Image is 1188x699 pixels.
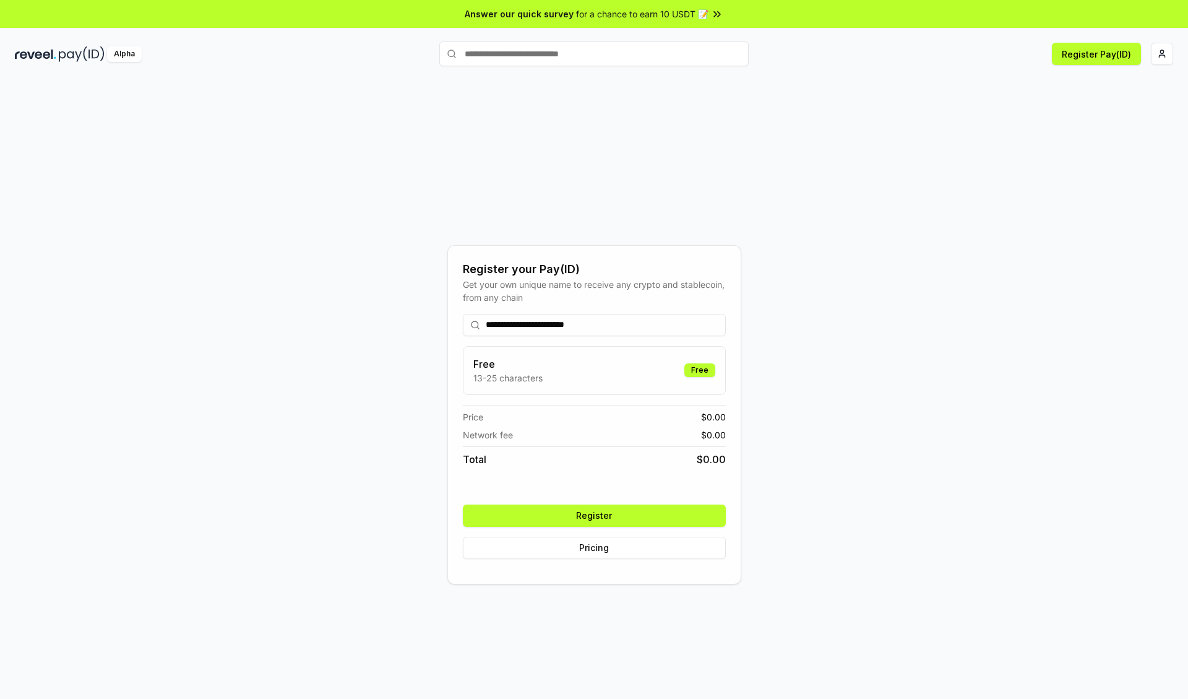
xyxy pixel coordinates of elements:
[15,46,56,62] img: reveel_dark
[107,46,142,62] div: Alpha
[473,371,543,384] p: 13-25 characters
[701,428,726,441] span: $ 0.00
[576,7,708,20] span: for a chance to earn 10 USDT 📝
[463,537,726,559] button: Pricing
[463,261,726,278] div: Register your Pay(ID)
[463,505,726,527] button: Register
[684,363,715,377] div: Free
[465,7,574,20] span: Answer our quick survey
[463,278,726,304] div: Get your own unique name to receive any crypto and stablecoin, from any chain
[697,452,726,467] span: $ 0.00
[463,452,486,467] span: Total
[1052,43,1141,65] button: Register Pay(ID)
[59,46,105,62] img: pay_id
[701,410,726,423] span: $ 0.00
[463,428,513,441] span: Network fee
[473,357,543,371] h3: Free
[463,410,483,423] span: Price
